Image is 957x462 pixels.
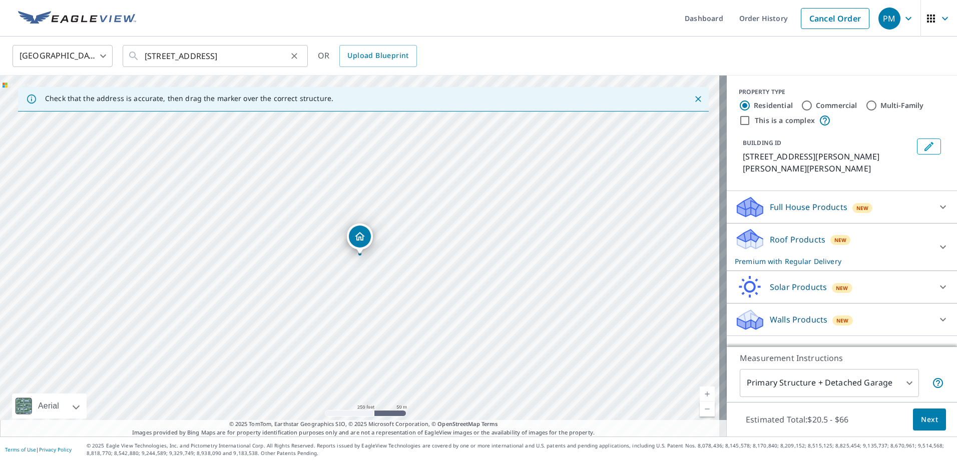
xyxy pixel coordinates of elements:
[913,408,946,431] button: Next
[318,45,417,67] div: OR
[482,420,498,427] a: Terms
[754,100,793,110] label: Residential
[932,377,944,389] span: Your report will include the primary structure and a detached garage if one exists.
[738,408,856,430] p: Estimated Total: $20.5 - $66
[834,236,847,244] span: New
[13,42,113,70] div: [GEOGRAPHIC_DATA]
[880,100,924,110] label: Multi-Family
[735,195,949,219] div: Full House ProductsNew
[740,369,919,397] div: Primary Structure + Detached Garage
[437,420,480,427] a: OpenStreetMap
[347,49,408,62] span: Upload Blueprint
[5,446,72,452] p: |
[735,227,949,266] div: Roof ProductsNewPremium with Regular Delivery
[735,307,949,331] div: Walls ProductsNew
[836,316,849,324] span: New
[921,413,938,426] span: Next
[743,150,913,174] p: [STREET_ADDRESS][PERSON_NAME][PERSON_NAME][PERSON_NAME]
[739,87,945,96] div: PROPERTY TYPE
[878,7,900,29] div: PM
[229,420,498,428] span: © 2025 TomTom, Earthstar Geographics SIO, © 2025 Microsoft Corporation, ©
[700,401,715,416] a: Current Level 17, Zoom Out
[836,284,848,292] span: New
[18,11,136,26] img: EV Logo
[5,446,36,453] a: Terms of Use
[816,100,857,110] label: Commercial
[917,138,941,154] button: Edit building 1
[735,256,931,266] p: Premium with Regular Delivery
[735,275,949,299] div: Solar ProductsNew
[755,115,815,125] label: This is a complex
[287,49,301,63] button: Clear
[87,442,952,457] p: © 2025 Eagle View Technologies, Inc. and Pictometry International Corp. All Rights Reserved. Repo...
[339,45,416,67] a: Upload Blueprint
[740,352,944,364] p: Measurement Instructions
[347,223,373,254] div: Dropped pin, building 1, Residential property, 3310 Avenue Paul Muller Villers-lès-Nancy, Grand E...
[856,204,869,212] span: New
[35,393,62,418] div: Aerial
[39,446,72,453] a: Privacy Policy
[770,201,847,213] p: Full House Products
[12,393,87,418] div: Aerial
[770,313,827,325] p: Walls Products
[770,281,827,293] p: Solar Products
[700,386,715,401] a: Current Level 17, Zoom In
[145,42,287,70] input: Search by address or latitude-longitude
[801,8,869,29] a: Cancel Order
[45,94,333,103] p: Check that the address is accurate, then drag the marker over the correct structure.
[770,233,825,245] p: Roof Products
[692,92,705,105] button: Close
[743,138,781,147] p: BUILDING ID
